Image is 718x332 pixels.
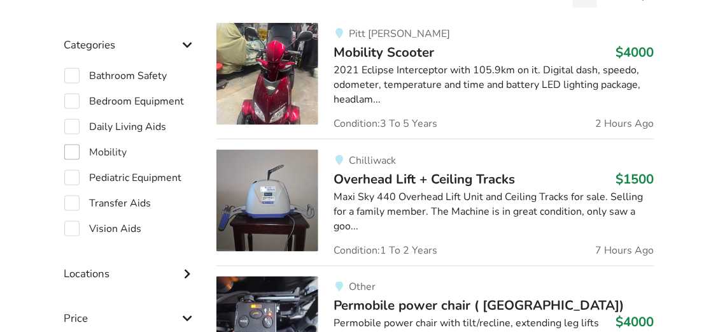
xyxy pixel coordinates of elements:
div: 2021 Eclipse Interceptor with 105.9km on it. Digital dash, speedo, odometer, temperature and time... [334,63,654,107]
span: Pitt [PERSON_NAME] [349,27,450,41]
label: Bathroom Safety [64,68,167,83]
span: Condition: 3 To 5 Years [334,119,437,129]
div: Categories [64,13,197,58]
span: 7 Hours Ago [596,245,654,256]
h3: $4000 [616,44,654,61]
label: Mobility [64,145,127,160]
span: Overhead Lift + Ceiling Tracks [334,170,515,188]
a: transfer aids-overhead lift + ceiling tracksChilliwackOverhead Lift + Ceiling Tracks$1500Maxi Sky... [216,139,654,266]
label: Daily Living Aids [64,119,167,134]
a: mobility-mobility scooterPitt [PERSON_NAME]Mobility Scooter$40002021 Eclipse Interceptor with 105... [216,23,654,139]
h3: $4000 [616,314,654,331]
label: Bedroom Equipment [64,94,185,109]
div: Maxi Sky 440 Overhead Lift Unit and Ceiling Tracks for sale. Selling for a family member. The Mac... [334,190,654,234]
span: Mobility Scooter [334,43,434,61]
div: Price [64,287,197,332]
span: Condition: 1 To 2 Years [334,245,437,256]
h3: $1500 [616,171,654,187]
img: transfer aids-overhead lift + ceiling tracks [216,150,318,252]
label: Transfer Aids [64,196,151,211]
img: mobility-mobility scooter [216,23,318,125]
span: 2 Hours Ago [596,119,654,129]
label: Vision Aids [64,221,142,236]
span: Other [349,280,376,294]
span: Chilliwack [349,154,396,168]
label: Pediatric Equipment [64,170,182,185]
div: Locations [64,242,197,287]
span: Permobile power chair ( [GEOGRAPHIC_DATA]) [334,297,624,315]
